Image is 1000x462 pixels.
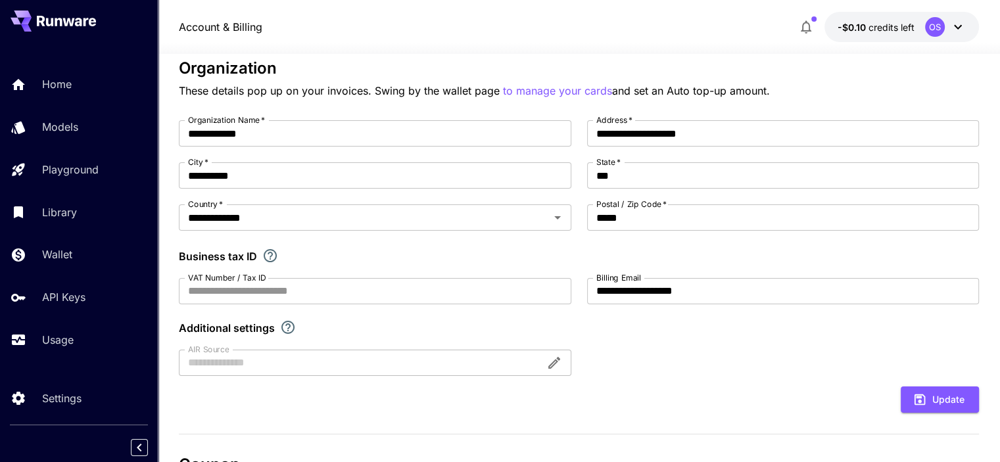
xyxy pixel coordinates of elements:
p: Wallet [42,246,72,262]
label: VAT Number / Tax ID [188,272,266,283]
p: Models [42,119,78,135]
svg: Explore additional customization settings [280,319,296,335]
p: API Keys [42,289,85,305]
label: Address [596,114,632,126]
a: Account & Billing [179,19,262,35]
span: credits left [869,22,915,33]
label: Billing Email [596,272,641,283]
span: These details pop up on your invoices. Swing by the wallet page [179,84,503,97]
button: Collapse sidebar [131,439,148,456]
h3: Organization [179,59,979,78]
p: Usage [42,332,74,348]
span: -$0.10 [838,22,869,33]
label: Postal / Zip Code [596,198,667,210]
p: Business tax ID [179,248,257,264]
div: -$0.1009 [838,20,915,34]
label: AIR Source [188,344,229,355]
label: State [596,156,621,168]
p: Home [42,76,72,92]
div: OS [925,17,945,37]
button: Open [548,208,567,227]
span: and set an Auto top-up amount. [612,84,770,97]
p: Playground [42,162,99,177]
p: Additional settings [179,320,275,336]
label: City [188,156,208,168]
div: Collapse sidebar [141,436,158,459]
button: to manage your cards [503,83,612,99]
p: Settings [42,390,82,406]
label: Organization Name [188,114,265,126]
button: -$0.1009OS [824,12,979,42]
svg: If you are a business tax registrant, please enter your business tax ID here. [262,248,278,264]
p: Library [42,204,77,220]
nav: breadcrumb [179,19,262,35]
label: Country [188,198,223,210]
button: Update [901,386,979,413]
